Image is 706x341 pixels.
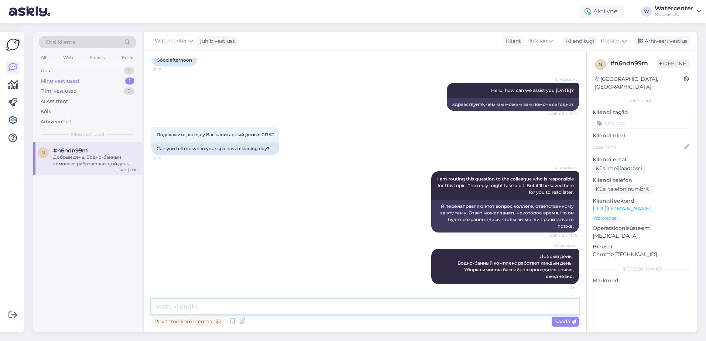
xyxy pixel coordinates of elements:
[71,131,104,138] span: Minu vestlused
[593,156,691,163] p: Kliendi email
[593,97,691,104] div: Kliendi info
[549,243,577,248] span: Watercenter
[41,98,68,105] div: AI Assistent
[593,108,691,116] p: Kliendi tag'id
[655,6,693,11] div: Watercenter
[563,37,594,45] div: Klienditugi
[641,6,652,17] div: W
[593,143,683,151] input: Lisa nimi
[593,224,691,232] p: Operatsioonisüsteem
[593,243,691,251] p: Brauser
[527,37,547,45] span: Russian
[593,176,691,184] p: Kliendi telefon
[601,37,621,45] span: Russian
[124,67,134,75] div: 0
[503,37,521,45] div: Klient
[46,38,75,46] span: Otsi kliente
[555,318,576,325] span: Saada
[634,36,690,46] div: Arhiveeri vestlus
[593,163,645,173] div: Küsi meiliaadressi
[593,215,691,221] p: Vaata edasi ...
[116,167,137,173] div: [DATE] 11:18
[6,38,20,52] img: Askly Logo
[549,77,577,82] span: AI Assistent
[549,111,577,117] span: Nähtud ✓ 11:17
[657,59,689,68] span: Offline
[431,200,579,232] div: Я перенаправляю этот вопрос коллеге, ответственному за эту тему. Ответ может занять некоторое вре...
[447,98,579,111] div: Здравствуйте, чем мы можем вам помочь сегодня?
[41,118,71,125] div: Arhiveeritud
[593,197,691,205] p: Klienditeekond
[88,53,106,62] div: Socials
[593,132,691,139] p: Kliendi nimi
[41,150,45,155] span: n
[437,176,575,195] span: I am routing this question to the colleague who is responsible for this topic. The reply might ta...
[151,54,197,66] div: Good afternoon
[157,132,274,137] span: Подскажите, когда у Вас санитарный день в СПА?
[593,118,691,129] input: Lisa tag
[154,155,181,161] span: 11:18
[41,108,51,115] div: Kõik
[593,277,691,285] p: Märkmed
[120,53,136,62] div: Email
[197,37,235,45] div: juhib vestlust
[599,62,602,67] span: n
[151,142,279,155] div: Can you tell me when your spa has a cleaning day?
[593,266,691,272] div: [PERSON_NAME]
[155,37,187,45] span: Watercenter
[124,87,134,95] div: 0
[39,53,48,62] div: All
[62,53,75,62] div: Web
[549,165,577,171] span: AI Assistent
[593,232,691,240] p: [MEDICAL_DATA]
[41,77,79,85] div: Minu vestlused
[53,147,88,154] span: #n6ndn99m
[549,233,577,238] span: Nähtud ✓ 11:18
[41,87,77,95] div: Tiimi vestlused
[593,184,652,194] div: Küsi telefoninumbrit
[549,285,577,290] span: 11:41
[125,77,134,85] div: 1
[610,59,657,68] div: # n6ndn99m
[491,87,574,93] span: Hello, how can we assist you [DATE]?
[53,154,137,167] div: Добрый день, Водно-банный комплекс работает каждый день. Уборка и чистка бассейнов проводятся ноч...
[655,6,702,17] a: WatercenterNoorus OÜ
[593,251,691,258] p: Chrome [TECHNICAL_ID]
[595,75,684,91] div: [GEOGRAPHIC_DATA], [GEOGRAPHIC_DATA]
[579,5,624,18] div: Aktiivne
[154,67,181,72] span: 11:17
[655,11,693,17] div: Noorus OÜ
[593,205,651,212] a: [URL][DOMAIN_NAME]
[41,67,50,75] div: Uus
[151,317,223,327] div: Privaatne kommentaar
